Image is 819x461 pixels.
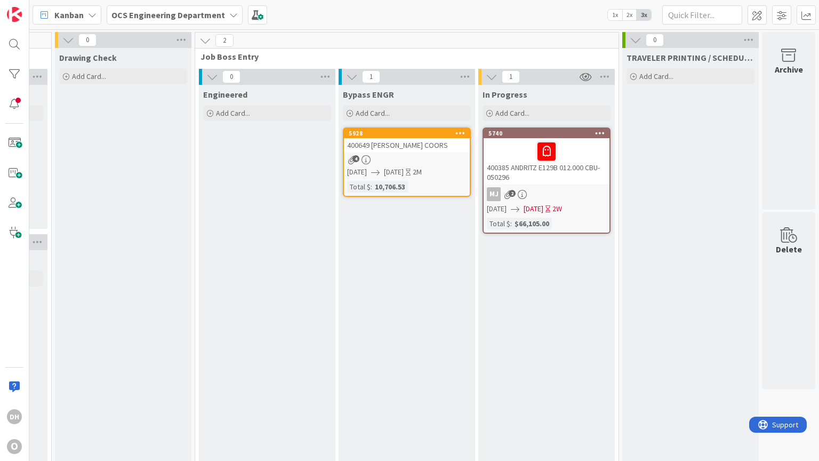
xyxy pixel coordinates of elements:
[78,34,97,46] span: 0
[775,63,803,76] div: Archive
[362,70,380,83] span: 1
[371,181,372,193] span: :
[776,243,802,256] div: Delete
[349,130,470,137] div: 5928
[344,129,470,152] div: 5928400649 [PERSON_NAME] COORS
[111,10,225,20] b: OCS Engineering Department
[484,187,609,201] div: MJ
[344,138,470,152] div: 400649 [PERSON_NAME] COORS
[343,128,471,197] a: 5928400649 [PERSON_NAME] COORS[DATE][DATE]2MTotal $:10,706.53
[487,203,507,214] span: [DATE]
[54,9,84,21] span: Kanban
[484,138,609,184] div: 400385 ANDRITZ E129B 012.000 CBU- 050296
[203,89,247,100] span: Engineered
[524,203,543,214] span: [DATE]
[216,108,250,118] span: Add Card...
[7,409,22,424] div: DH
[484,129,609,184] div: 5740400385 ANDRITZ E129B 012.000 CBU- 050296
[222,70,240,83] span: 0
[608,10,622,20] span: 1x
[356,108,390,118] span: Add Card...
[495,108,529,118] span: Add Card...
[637,10,651,20] span: 3x
[662,5,742,25] input: Quick Filter...
[72,71,106,81] span: Add Card...
[413,166,422,178] div: 2M
[512,218,552,229] div: $66,105.00
[200,51,605,62] span: Job Boss Entry
[502,70,520,83] span: 1
[23,2,49,14] span: Support
[509,190,516,197] span: 2
[483,128,611,234] a: 5740400385 ANDRITZ E129B 012.000 CBU- 050296MJ[DATE][DATE]2WTotal $:$66,105.00
[622,10,637,20] span: 2x
[646,34,664,46] span: 0
[487,187,501,201] div: MJ
[627,52,754,63] span: TRAVELER PRINTING / SCHEDULING
[352,155,359,162] span: 4
[639,71,673,81] span: Add Card...
[7,7,22,22] img: Visit kanbanzone.com
[344,129,470,138] div: 5928
[347,181,371,193] div: Total $
[488,130,609,137] div: 5740
[483,89,527,100] span: In Progress
[215,34,234,47] span: 2
[59,52,117,63] span: Drawing Check
[552,203,562,214] div: 2W
[384,166,404,178] span: [DATE]
[7,439,22,454] div: O
[510,218,512,229] span: :
[372,181,408,193] div: 10,706.53
[487,218,510,229] div: Total $
[484,129,609,138] div: 5740
[343,89,394,100] span: Bypass ENGR
[347,166,367,178] span: [DATE]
